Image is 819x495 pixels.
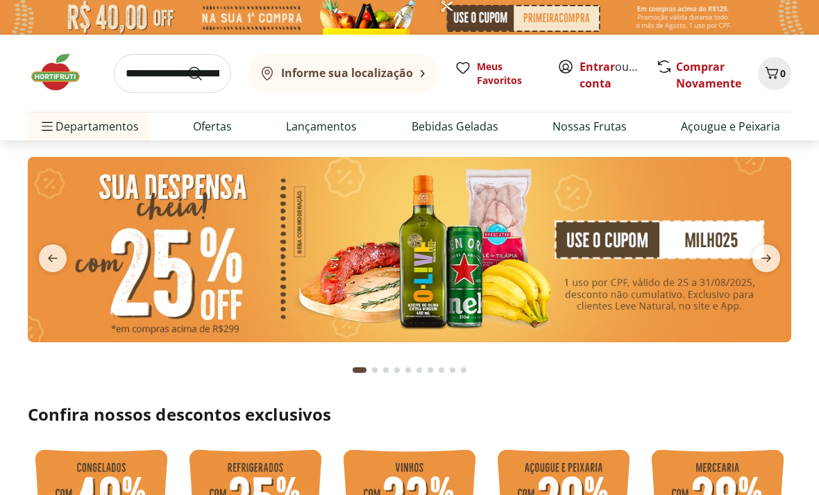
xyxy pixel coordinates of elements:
button: Submit Search [187,65,220,82]
button: Go to page 6 from fs-carousel [414,353,425,387]
span: 0 [780,67,786,80]
span: Meus Favoritos [477,60,541,87]
a: Comprar Novamente [676,59,741,91]
img: cupom [28,157,791,342]
a: Açougue e Peixaria [681,118,780,135]
a: Entrar [580,59,615,74]
button: Go to page 3 from fs-carousel [380,353,391,387]
button: Informe sua localização [248,54,438,93]
b: Informe sua localização [281,65,413,81]
a: Nossas Frutas [552,118,627,135]
button: Go to page 9 from fs-carousel [447,353,458,387]
input: search [114,54,231,93]
button: Go to page 5 from fs-carousel [403,353,414,387]
button: previous [28,244,78,272]
img: Hortifruti [28,51,97,93]
a: Bebidas Geladas [412,118,498,135]
a: Meus Favoritos [455,60,541,87]
a: Ofertas [193,118,232,135]
span: ou [580,58,641,92]
button: Go to page 2 from fs-carousel [369,353,380,387]
span: Departamentos [39,110,139,143]
h2: Confira nossos descontos exclusivos [28,403,791,426]
button: Go to page 10 from fs-carousel [458,353,469,387]
button: Go to page 8 from fs-carousel [436,353,447,387]
button: Menu [39,110,56,143]
button: Current page from fs-carousel [350,353,369,387]
button: Go to page 4 from fs-carousel [391,353,403,387]
a: Lançamentos [286,118,357,135]
button: Go to page 7 from fs-carousel [425,353,436,387]
button: Carrinho [758,57,791,90]
a: Criar conta [580,59,656,91]
button: next [741,244,791,272]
